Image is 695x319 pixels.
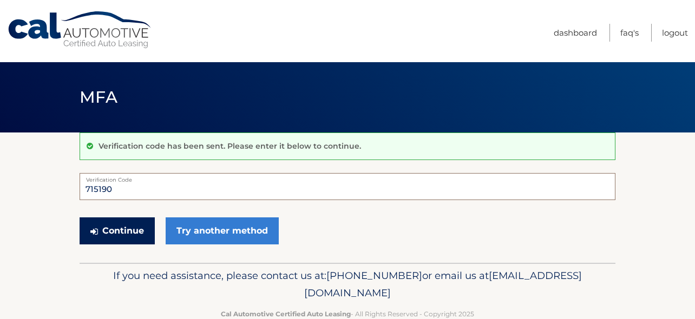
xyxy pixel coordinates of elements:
[80,173,615,200] input: Verification Code
[87,267,608,302] p: If you need assistance, please contact us at: or email us at
[326,269,422,282] span: [PHONE_NUMBER]
[304,269,582,299] span: [EMAIL_ADDRESS][DOMAIN_NAME]
[80,87,117,107] span: MFA
[620,24,639,42] a: FAQ's
[80,173,615,182] label: Verification Code
[99,141,361,151] p: Verification code has been sent. Please enter it below to continue.
[662,24,688,42] a: Logout
[80,217,155,244] button: Continue
[166,217,279,244] a: Try another method
[7,11,153,49] a: Cal Automotive
[554,24,597,42] a: Dashboard
[221,310,351,318] strong: Cal Automotive Certified Auto Leasing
